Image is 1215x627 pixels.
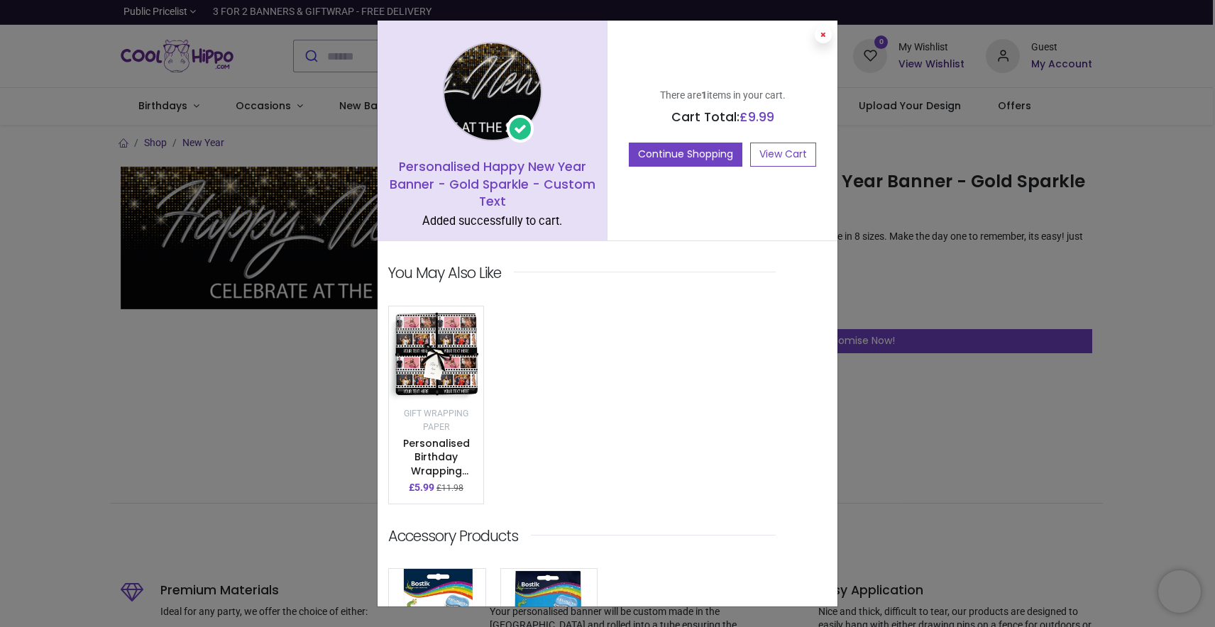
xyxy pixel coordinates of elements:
[388,526,518,546] p: Accessory Products
[388,213,596,230] div: Added successfully to cart.
[701,89,707,101] b: 1
[404,409,468,433] small: Gift Wrapping Paper
[436,482,463,494] small: £
[397,436,475,520] a: Personalised Birthday Wrapping Paper - Movie Reel - 6 Photos & Add Text
[404,407,468,433] a: Gift Wrapping Paper
[441,483,463,493] span: 11.98
[750,143,816,167] a: View Cart
[748,109,774,126] span: 9.99
[618,89,827,103] p: There are items in your cart.
[629,143,742,167] button: Continue Shopping
[409,481,434,495] p: £
[443,42,542,141] img: image_1024
[414,482,434,493] span: 5.99
[389,306,483,404] img: image_512
[740,109,774,126] span: £
[388,158,596,211] h5: Personalised Happy New Year Banner - Gold Sparkle - Custom Text
[388,262,501,283] p: You may also like
[618,109,827,126] h5: Cart Total:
